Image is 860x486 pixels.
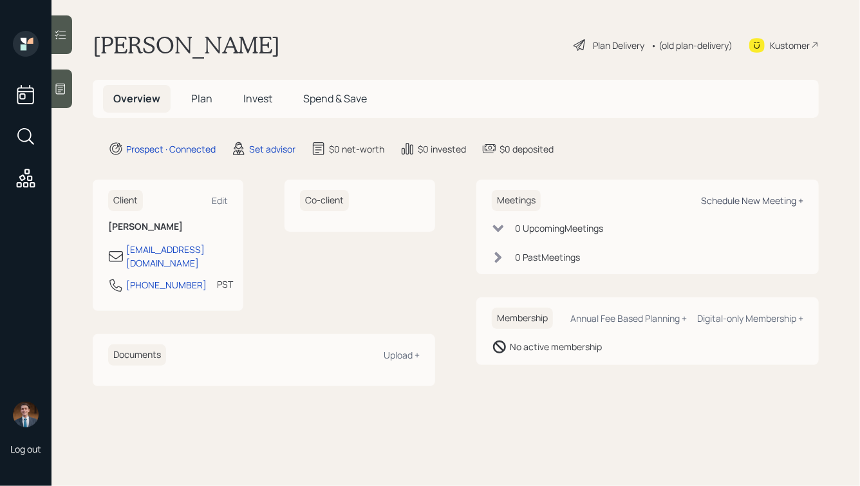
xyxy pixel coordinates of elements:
h6: Documents [108,344,166,366]
div: [EMAIL_ADDRESS][DOMAIN_NAME] [126,243,228,270]
div: Kustomer [770,39,810,52]
div: Digital-only Membership + [697,312,803,324]
div: [PHONE_NUMBER] [126,278,207,292]
span: Spend & Save [303,91,367,106]
span: Invest [243,91,272,106]
span: Plan [191,91,212,106]
div: Upload + [384,349,420,361]
div: PST [217,277,233,291]
h6: Membership [492,308,553,329]
h6: Co-client [300,190,349,211]
div: $0 invested [418,142,466,156]
div: $0 net-worth [329,142,384,156]
div: Annual Fee Based Planning + [570,312,687,324]
div: Plan Delivery [593,39,644,52]
h6: [PERSON_NAME] [108,221,228,232]
img: hunter_neumayer.jpg [13,402,39,427]
h1: [PERSON_NAME] [93,31,280,59]
div: • (old plan-delivery) [651,39,733,52]
div: Schedule New Meeting + [701,194,803,207]
div: Set advisor [249,142,295,156]
div: 0 Upcoming Meeting s [515,221,603,235]
div: 0 Past Meeting s [515,250,580,264]
h6: Client [108,190,143,211]
div: No active membership [510,340,602,353]
span: Overview [113,91,160,106]
div: $0 deposited [500,142,554,156]
h6: Meetings [492,190,541,211]
div: Edit [212,194,228,207]
div: Prospect · Connected [126,142,216,156]
div: Log out [10,443,41,455]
